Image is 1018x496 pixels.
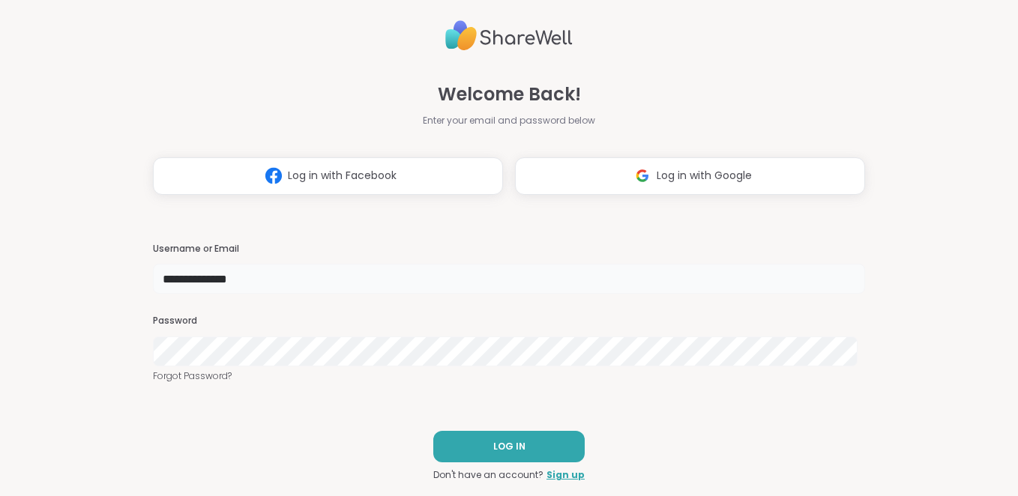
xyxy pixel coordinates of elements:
button: Log in with Facebook [153,157,503,195]
img: ShareWell Logomark [628,162,657,190]
span: Don't have an account? [433,468,543,482]
a: Forgot Password? [153,369,866,383]
img: ShareWell Logomark [259,162,288,190]
img: ShareWell Logo [445,14,573,57]
span: Log in with Facebook [288,168,397,184]
h3: Password [153,315,866,327]
span: Welcome Back! [438,81,581,108]
a: Sign up [546,468,585,482]
h3: Username or Email [153,243,866,255]
span: Log in with Google [657,168,752,184]
span: Enter your email and password below [423,114,595,127]
button: Log in with Google [515,157,865,195]
span: LOG IN [493,440,525,453]
button: LOG IN [433,431,585,462]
